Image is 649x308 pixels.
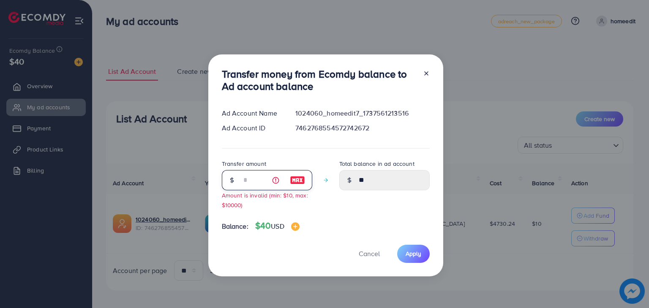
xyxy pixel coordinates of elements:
img: image [291,222,300,231]
h4: $40 [255,221,300,231]
span: Cancel [359,249,380,258]
span: Apply [406,249,421,258]
small: Amount is invalid (min: $10, max: $10000) [222,191,308,209]
div: Ad Account ID [215,123,289,133]
div: 1024060_homeedit7_1737561213516 [289,108,436,118]
h3: Transfer money from Ecomdy balance to Ad account balance [222,68,416,92]
button: Cancel [348,245,390,263]
span: Balance: [222,222,248,231]
label: Transfer amount [222,159,266,168]
img: image [290,175,305,185]
div: Ad Account Name [215,108,289,118]
span: USD [271,222,284,231]
div: 7462768554572742672 [289,123,436,133]
button: Apply [397,245,430,263]
label: Total balance in ad account [339,159,414,168]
